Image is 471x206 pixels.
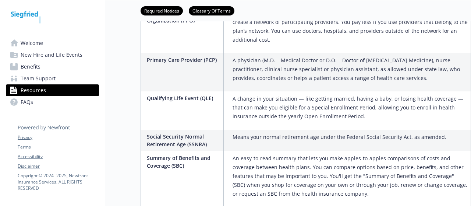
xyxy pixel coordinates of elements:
a: FAQs [6,96,99,108]
span: FAQs [21,96,33,108]
p: A physician (M.D. – Medical Doctor or D.O. – Doctor of [MEDICAL_DATA] Medicine), nurse practition... [233,56,468,83]
p: A change in your situation — like getting married, having a baby, or losing health coverage — tha... [233,94,468,121]
p: Primary Care Provider (PCP) [147,56,220,64]
a: Glossary Of Terms [189,7,234,14]
a: Welcome [6,37,99,49]
a: Team Support [6,73,99,84]
a: Terms [18,144,99,150]
span: Team Support [21,73,56,84]
a: Resources [6,84,99,96]
span: New Hire and Life Events [21,49,82,61]
a: New Hire and Life Events [6,49,99,61]
span: Welcome [21,37,43,49]
span: Resources [21,84,46,96]
a: Required Notices [141,7,183,14]
a: Privacy [18,134,99,141]
a: Benefits [6,61,99,73]
p: Means your normal retirement age under the Federal Social Security Act, as amended. [233,133,446,142]
a: Disclaimer [18,163,99,170]
p: A type of health plan that contracts with medical providers, such as hospitals and doctors, to cr... [233,9,468,44]
p: Copyright © 2024 - 2025 , Newfront Insurance Services, ALL RIGHTS RESERVED [18,172,99,191]
span: Benefits [21,61,40,73]
a: Accessibility [18,153,99,160]
p: Summary of Benefits and Coverage (SBC) [147,154,220,170]
p: An easy-to-read summary that lets you make apples-to-apples comparisons of costs and coverage bet... [233,154,468,198]
p: Qualifying Life Event (QLE) [147,94,220,102]
p: Social Security Normal Retirement Age (SSNRA) [147,133,220,148]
